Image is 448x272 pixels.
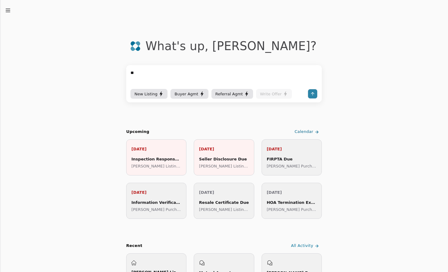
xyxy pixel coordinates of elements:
div: What's up , [PERSON_NAME] ? [145,39,317,53]
img: logo [130,41,141,51]
a: [DATE]HOA Termination Expires[PERSON_NAME] Purchase ([GEOGRAPHIC_DATA]) [262,183,322,219]
p: [PERSON_NAME] Purchase ([GEOGRAPHIC_DATA]) [267,163,317,169]
div: New Listing [134,91,163,97]
p: [DATE] [267,146,317,152]
div: HOA Termination Expires [267,199,317,206]
p: [PERSON_NAME] Purchase ([GEOGRAPHIC_DATA]) [131,206,181,213]
a: Calendar [293,127,322,137]
div: Information Verification Ends [131,199,181,206]
span: Calendar [295,129,313,135]
p: [DATE] [131,146,181,152]
a: [DATE]Seller Disclosure Due[PERSON_NAME] Listing ([GEOGRAPHIC_DATA]) [194,139,254,175]
div: Resale Certificate Due [199,199,249,206]
button: New Listing [130,89,167,99]
a: [DATE]FIRPTA Due[PERSON_NAME] Purchase ([GEOGRAPHIC_DATA]) [262,139,322,175]
a: [DATE]Inspection Response Due[PERSON_NAME] Listing ([GEOGRAPHIC_DATA]) [126,139,186,175]
p: [DATE] [267,189,317,196]
a: [DATE]Information Verification Ends[PERSON_NAME] Purchase ([GEOGRAPHIC_DATA]) [126,183,186,219]
button: Referral Agmt [211,89,253,99]
p: [PERSON_NAME] Listing ([GEOGRAPHIC_DATA]) [199,206,249,213]
a: [DATE]Resale Certificate Due[PERSON_NAME] Listing ([GEOGRAPHIC_DATA]) [194,183,254,219]
a: All Activity [290,241,322,251]
p: [PERSON_NAME] Listing ([GEOGRAPHIC_DATA]) [131,163,181,169]
span: Referral Agmt [215,91,243,97]
div: Inspection Response Due [131,156,181,162]
button: Buyer Agmt [171,89,208,99]
h2: Upcoming [126,129,149,135]
div: FIRPTA Due [267,156,317,162]
div: Recent [126,243,142,249]
span: Buyer Agmt [174,91,198,97]
p: [DATE] [199,189,249,196]
p: [DATE] [131,189,181,196]
div: Seller Disclosure Due [199,156,249,162]
p: [DATE] [199,146,249,152]
p: [PERSON_NAME] Purchase ([GEOGRAPHIC_DATA]) [267,206,317,213]
p: [PERSON_NAME] Listing ([GEOGRAPHIC_DATA]) [199,163,249,169]
span: All Activity [291,243,313,249]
